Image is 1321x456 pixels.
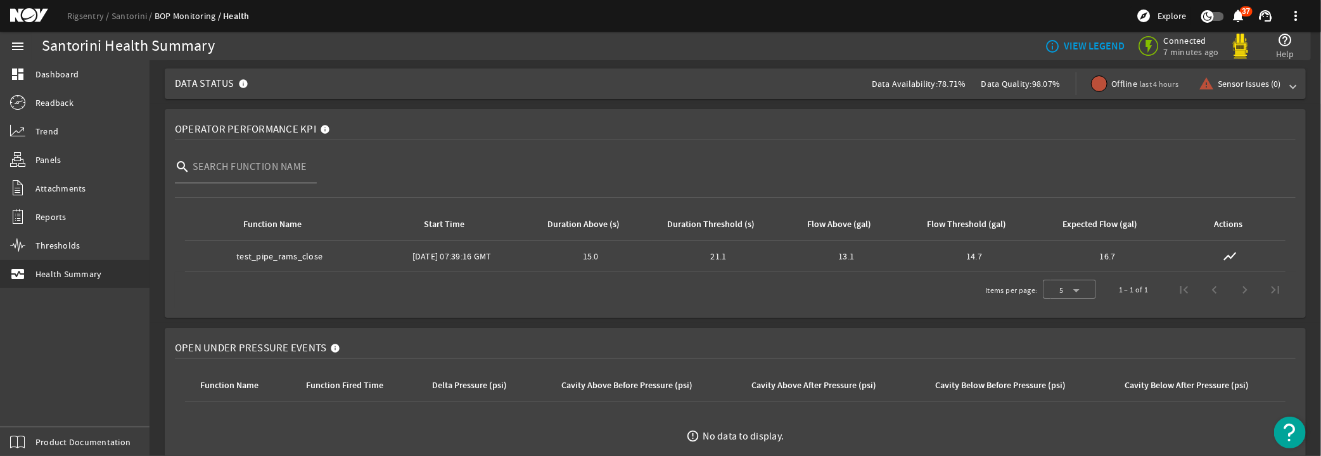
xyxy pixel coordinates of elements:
span: Product Documentation [35,436,131,448]
div: Cavity Below After Pressure (psi) [1108,379,1275,393]
div: Function Fired Time [306,379,383,393]
div: Duration Above (s) [535,218,642,231]
mat-icon: support_agent [1258,8,1273,23]
div: Cavity Below After Pressure (psi) [1125,379,1249,393]
div: Cavity Below Before Pressure (psi) [918,379,1093,393]
mat-icon: menu [10,39,25,54]
span: Readback [35,96,73,109]
div: Cavity Below Before Pressure (psi) [935,379,1066,393]
span: 78.71% [938,78,966,89]
span: Connected [1164,35,1219,46]
div: Function Fired Time [294,379,405,393]
span: Data Availability: [872,78,938,89]
div: Cavity Above Before Pressure (psi) [544,379,719,393]
div: Function Name [243,218,302,231]
div: Santorini Health Summary [42,40,215,53]
div: Start Time [379,218,520,231]
div: 1 – 1 of 1 [1119,283,1149,296]
div: Flow Above (gal) [790,218,897,231]
a: Rigsentry [67,10,112,22]
a: BOP Monitoring [155,10,223,22]
span: Trend [35,125,58,138]
mat-icon: notifications [1231,8,1246,23]
span: 98.07% [1032,78,1061,89]
mat-expansion-panel-header: Data StatusData Availability:78.71%Data Quality:98.07%Offlinelast 4 hoursSensor Issues (0) [165,68,1306,99]
span: Panels [35,153,61,166]
div: 16.7 [1046,250,1170,263]
span: Operator Performance KPI [175,123,316,136]
div: Flow Above (gal) [807,218,871,231]
a: Santorini [112,10,155,22]
mat-icon: explore [1136,8,1151,23]
div: [DATE] 07:39:16 GMT [379,250,525,263]
div: Function Name [190,218,364,231]
span: Health Summary [35,268,102,280]
span: Attachments [35,182,86,195]
div: Start Time [424,218,465,231]
mat-icon: monitor_heart [10,266,25,282]
span: Data Quality: [981,78,1032,89]
button: VIEW LEGEND [1040,35,1130,58]
mat-icon: show_chart [1222,249,1237,264]
div: Duration Above (s) [547,218,620,231]
div: Delta Pressure (psi) [432,379,507,393]
div: 21.1 [657,250,781,263]
div: 13.1 [790,250,902,263]
button: Explore [1131,6,1191,26]
span: last 4 hours [1140,79,1178,89]
div: Function Name [200,379,258,393]
mat-icon: help_outline [1278,32,1293,48]
input: Search Function Name [193,159,307,174]
div: 15.0 [535,250,647,263]
mat-icon: info_outline [1045,39,1055,54]
button: Sensor Issues (0) [1194,72,1286,95]
span: Explore [1158,10,1186,22]
mat-icon: error_outline [687,429,700,443]
span: Reports [35,211,67,223]
div: Delta Pressure (psi) [420,379,528,393]
div: Flow Threshold (gal) [928,218,1007,231]
button: 37 [1232,10,1245,23]
div: 14.7 [912,250,1036,263]
div: Expected Flow (gal) [1046,218,1165,231]
div: Items per page: [985,284,1038,297]
span: Thresholds [35,239,80,252]
div: Actions [1214,218,1242,231]
i: search [175,159,190,174]
span: Sensor Issues (0) [1218,77,1280,90]
div: Cavity Above Before Pressure (psi) [561,379,692,393]
button: Open Resource Center [1274,417,1306,448]
div: Duration Threshold (s) [668,218,755,231]
mat-icon: dashboard [10,67,25,82]
div: Duration Threshold (s) [657,218,775,231]
button: more_vert [1280,1,1311,31]
a: Health [223,10,250,22]
div: test_pipe_rams_close [190,250,369,263]
mat-panel-title: Data Status [175,68,253,99]
span: Help [1276,48,1294,60]
span: Open Under Pressure Events [175,342,327,355]
div: No data to display. [703,430,784,443]
div: Flow Threshold (gal) [912,218,1031,231]
div: Cavity Above After Pressure (psi) [751,379,876,393]
div: Function Name [190,379,279,393]
span: Offline [1112,77,1179,91]
div: Expected Flow (gal) [1063,218,1138,231]
mat-icon: warning [1199,76,1209,91]
div: Cavity Above After Pressure (psi) [735,379,903,393]
b: VIEW LEGEND [1064,40,1125,53]
span: 7 minutes ago [1164,46,1219,58]
img: Yellowpod.svg [1228,34,1253,59]
span: Dashboard [35,68,79,81]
